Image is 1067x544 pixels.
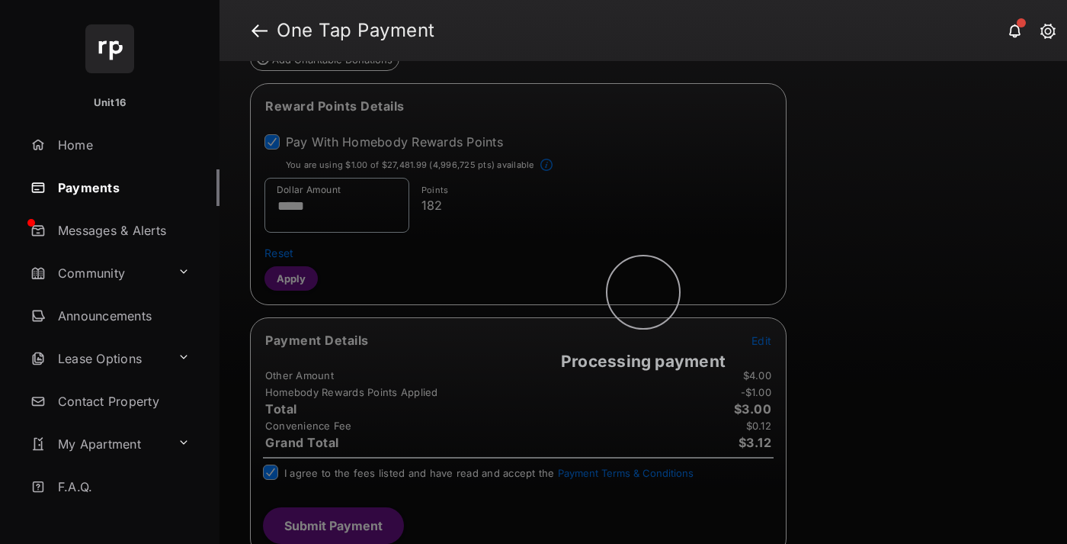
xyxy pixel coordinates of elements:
a: Contact Property [24,383,219,420]
p: Unit16 [94,95,127,111]
img: svg+xml;base64,PHN2ZyB4bWxucz0iaHR0cDovL3d3dy53My5vcmcvMjAwMC9zdmciIHdpZHRoPSI2NCIgaGVpZ2h0PSI2NC... [85,24,134,73]
strong: One Tap Payment [277,21,435,40]
a: Lease Options [24,340,171,377]
a: Payments [24,169,219,206]
a: Messages & Alerts [24,212,219,249]
a: F.A.Q. [24,468,219,505]
a: Announcements [24,298,219,334]
a: Home [24,127,219,163]
a: Community [24,255,171,291]
span: Processing payment [561,352,726,371]
a: My Apartment [24,426,171,462]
